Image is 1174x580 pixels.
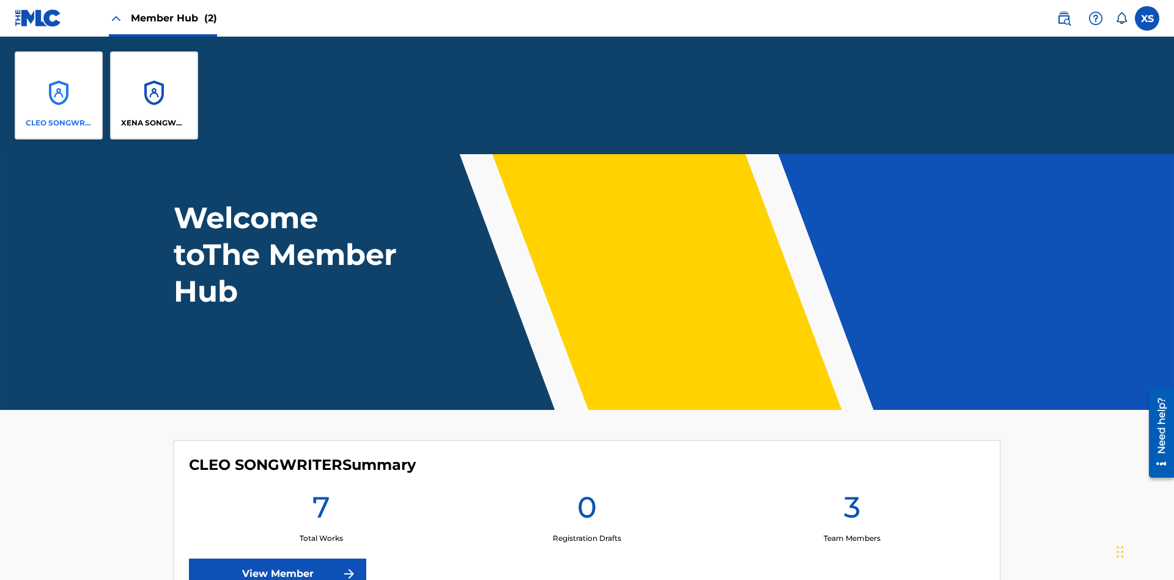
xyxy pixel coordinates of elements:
[174,199,402,310] h1: Welcome to The Member Hub
[204,12,217,24] span: (2)
[300,533,343,544] p: Total Works
[1115,12,1128,24] div: Notifications
[15,9,62,27] img: MLC Logo
[189,456,416,474] h4: CLEO SONGWRITER
[1057,11,1071,26] img: search
[1140,384,1174,484] iframe: Resource Center
[1088,11,1103,26] img: help
[15,51,103,139] a: AccountsCLEO SONGWRITER
[26,117,92,128] p: CLEO SONGWRITER
[553,533,621,544] p: Registration Drafts
[110,51,198,139] a: AccountsXENA SONGWRITER
[131,11,217,25] span: Member Hub
[577,489,597,533] h1: 0
[121,117,188,128] p: XENA SONGWRITER
[1117,534,1124,570] div: Drag
[824,533,880,544] p: Team Members
[1052,6,1076,31] a: Public Search
[1113,521,1174,580] iframe: Chat Widget
[1084,6,1108,31] div: Help
[1135,6,1159,31] div: User Menu
[109,11,124,26] img: Close
[312,489,330,533] h1: 7
[844,489,860,533] h1: 3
